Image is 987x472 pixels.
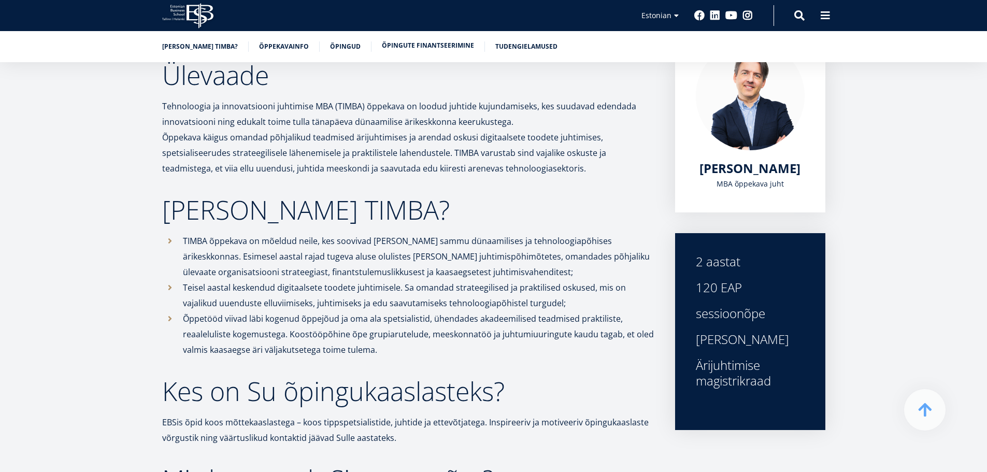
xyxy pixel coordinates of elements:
[162,98,654,176] p: Tehnoloogia ja innovatsiooni juhtimise MBA (TIMBA) õppekava on loodud juhtide kujundamiseks, kes ...
[246,1,293,10] span: Perekonnanimi
[12,102,101,111] span: Üheaastane eestikeelne MBA
[3,129,9,136] input: Tehnoloogia ja innovatsiooni juhtimine (MBA)
[699,161,800,176] a: [PERSON_NAME]
[696,306,805,321] div: sessioonõpe
[3,102,9,109] input: Üheaastane eestikeelne MBA
[162,414,654,446] p: EBSis õpid koos mõttekaaslastega – koos tippspetsialistide, juhtide ja ettevõtjatega. Inspireeriv...
[495,41,557,52] a: Tudengielamused
[183,233,654,280] p: TIMBA õppekava on mõeldud neile, kes soovivad [PERSON_NAME] sammu dünaamilises ja tehnoloogiapõhi...
[696,176,805,192] div: MBA õppekava juht
[696,332,805,347] div: [PERSON_NAME]
[725,10,737,21] a: Youtube
[162,41,238,52] a: [PERSON_NAME] TIMBA?
[696,254,805,269] div: 2 aastat
[710,10,720,21] a: Linkedin
[12,128,152,138] span: Tehnoloogia ja innovatsiooni juhtimine (MBA)
[696,41,805,150] img: Marko Rillo
[162,197,654,223] h2: [PERSON_NAME] TIMBA?
[12,115,68,124] span: Kaheaastane MBA
[696,280,805,295] div: 120 EAP
[162,62,654,88] h2: Ülevaade
[259,41,309,52] a: Õppekavainfo
[382,40,474,51] a: Õpingute finantseerimine
[183,280,654,311] p: Teisel aastal keskendud digitaalsete toodete juhtimisele. Sa omandad strateegilised ja praktilise...
[696,357,805,389] div: Ärijuhtimise magistrikraad
[694,10,705,21] a: Facebook
[162,378,654,404] h2: Kes on Su õpingukaaslasteks?
[3,116,9,122] input: Kaheaastane MBA
[183,311,654,357] p: Õppetööd viivad läbi kogenud õppejõud ja oma ala spetsialistid, ühendades akadeemilised teadmised...
[742,10,753,21] a: Instagram
[330,41,361,52] a: Õpingud
[699,160,800,177] span: [PERSON_NAME]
